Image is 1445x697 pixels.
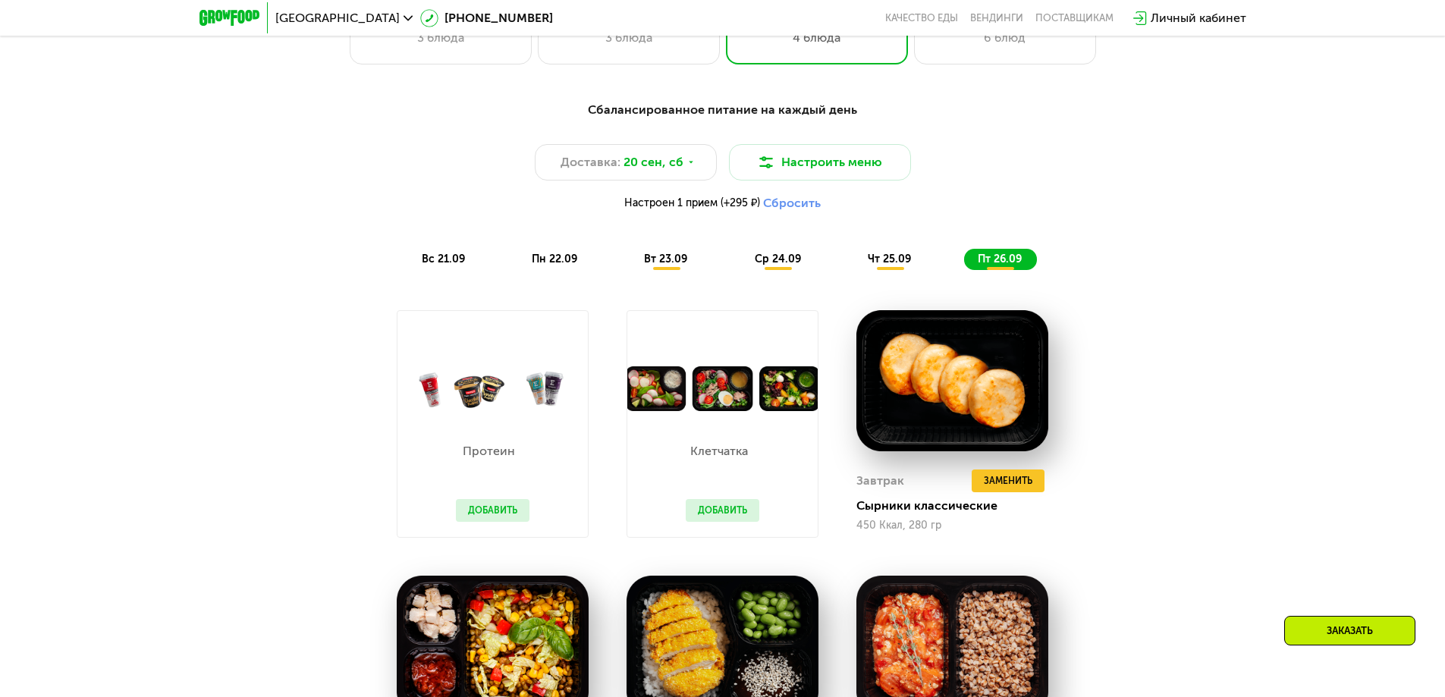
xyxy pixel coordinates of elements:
[1284,616,1415,645] div: Заказать
[275,12,400,24] span: [GEOGRAPHIC_DATA]
[644,253,687,265] span: вт 23.09
[554,29,704,47] div: 3 блюда
[422,253,465,265] span: вс 21.09
[686,499,759,522] button: Добавить
[561,153,620,171] span: Доставка:
[984,473,1032,488] span: Заменить
[624,198,760,209] span: Настроен 1 прием (+295 ₽)
[274,101,1172,120] div: Сбалансированное питание на каждый день
[930,29,1080,47] div: 6 блюд
[532,253,577,265] span: пн 22.09
[456,445,522,457] p: Протеин
[420,9,553,27] a: [PHONE_NUMBER]
[868,253,911,265] span: чт 25.09
[366,29,516,47] div: 3 блюда
[755,253,801,265] span: ср 24.09
[729,144,911,181] button: Настроить меню
[885,12,958,24] a: Качество еды
[686,445,752,457] p: Клетчатка
[456,499,529,522] button: Добавить
[742,29,892,47] div: 4 блюда
[978,253,1022,265] span: пт 26.09
[1035,12,1114,24] div: поставщикам
[972,469,1044,492] button: Заменить
[763,196,821,211] button: Сбросить
[970,12,1023,24] a: Вендинги
[856,469,904,492] div: Завтрак
[856,498,1060,513] div: Сырники классические
[856,520,1048,532] div: 450 Ккал, 280 гр
[624,153,683,171] span: 20 сен, сб
[1151,9,1246,27] div: Личный кабинет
